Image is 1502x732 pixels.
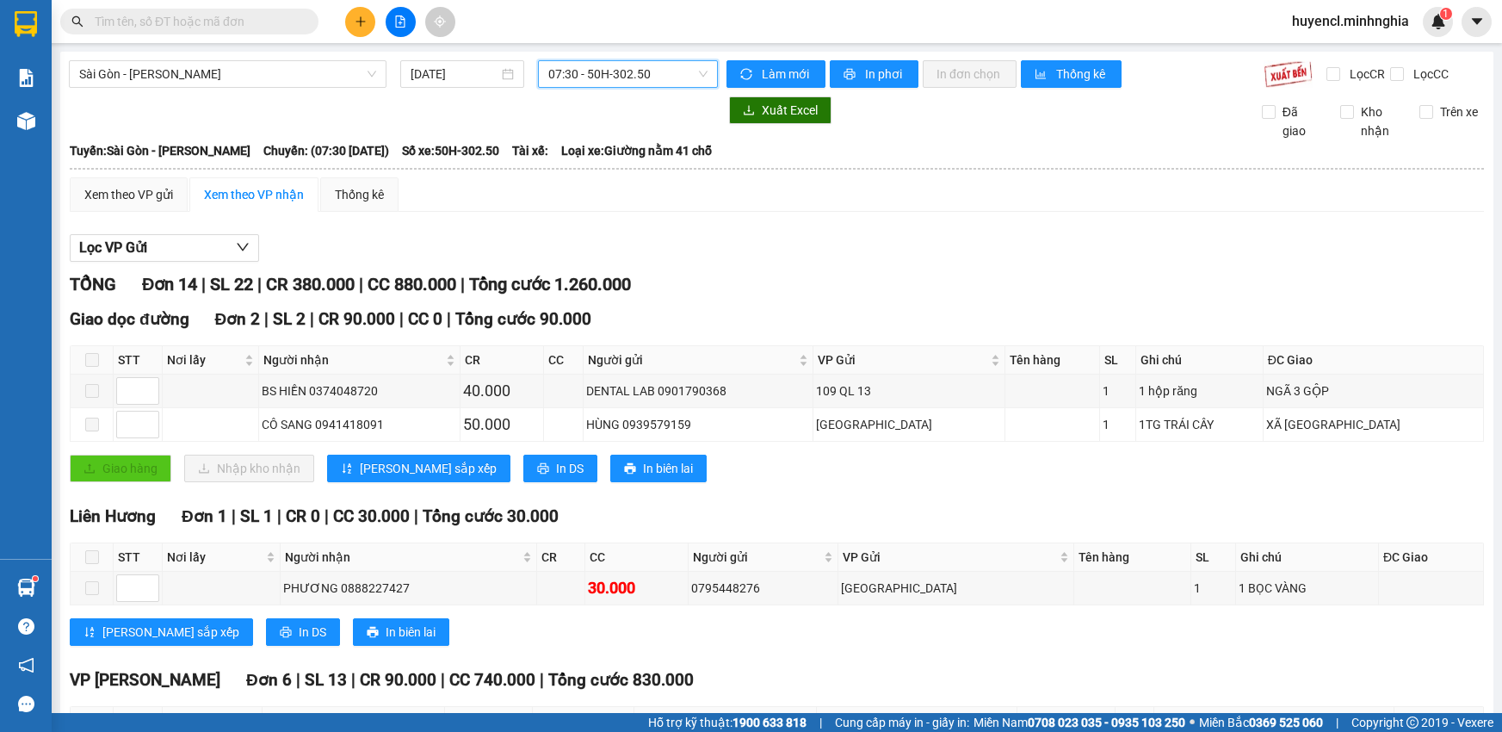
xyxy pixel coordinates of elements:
[1406,65,1451,84] span: Lọc CC
[368,274,456,295] span: CC 880.000
[114,346,163,375] th: STT
[414,506,418,526] span: |
[333,506,410,526] span: CC 30.000
[1264,375,1484,408] td: NGÃ 3 GỘP
[142,274,197,295] span: Đơn 14
[813,408,1005,442] td: Sài Gòn
[844,68,858,82] span: printer
[17,69,35,87] img: solution-icon
[70,309,189,329] span: Giao dọc đường
[79,61,376,87] span: Sài Gòn - Phan Rí
[359,274,363,295] span: |
[1136,346,1264,375] th: Ghi chú
[341,462,353,476] span: sort-ascending
[1103,382,1133,400] div: 1
[1249,716,1323,729] strong: 0369 525 060
[643,459,693,478] span: In biên lai
[548,61,708,87] span: 07:30 - 50H-302.50
[648,713,807,732] span: Hỗ trợ kỹ thuật:
[386,7,416,37] button: file-add
[1021,60,1122,88] button: bar-chartThống kê
[1264,60,1313,88] img: 9k=
[1239,579,1375,598] div: 1 BỌC VÀNG
[411,65,498,84] input: 12/10/2025
[463,413,541,437] div: 50.000
[1199,713,1323,732] span: Miền Bắc
[102,623,239,642] span: [PERSON_NAME] sắp xếp
[818,350,987,369] span: VP Gửi
[70,234,259,262] button: Lọc VP Gửi
[537,543,585,572] th: CR
[537,462,549,476] span: printer
[816,415,1002,434] div: [GEOGRAPHIC_DATA]
[240,506,273,526] span: SL 1
[540,670,544,690] span: |
[18,618,34,635] span: question-circle
[1343,65,1388,84] span: Lọc CR
[639,711,799,730] span: Người gửi
[610,455,707,482] button: printerIn biên lai
[561,141,712,160] span: Loại xe: Giường nằm 41 chỗ
[693,548,820,567] span: Người gửi
[79,237,147,258] span: Lọc VP Gửi
[1264,408,1484,442] td: XÃ [GEOGRAPHIC_DATA]
[83,626,96,640] span: sort-ascending
[1440,8,1452,20] sup: 1
[305,670,347,690] span: SL 13
[1190,719,1195,726] span: ⚪️
[740,68,755,82] span: sync
[335,185,384,204] div: Thống kê
[1100,346,1136,375] th: SL
[399,309,404,329] span: |
[182,506,227,526] span: Đơn 1
[167,548,263,567] span: Nơi lấy
[70,274,116,295] span: TỔNG
[1236,543,1379,572] th: Ghi chú
[544,346,584,375] th: CC
[843,548,1056,567] span: VP Gửi
[726,60,825,88] button: syncLàm mới
[262,415,457,434] div: CÔ SANG 0941418091
[743,104,755,118] span: download
[1406,716,1419,729] span: copyright
[18,696,34,712] span: message
[70,670,220,690] span: VP [PERSON_NAME]
[167,711,244,730] span: Nơi lấy
[262,382,457,400] div: BS HIỀN 0374048720
[263,350,442,369] span: Người nhận
[423,506,559,526] span: Tổng cước 30.000
[819,713,822,732] span: |
[257,274,262,295] span: |
[838,572,1074,605] td: Sài Gòn
[360,670,436,690] span: CR 90.000
[325,506,329,526] span: |
[1035,68,1049,82] span: bar-chart
[1074,543,1190,572] th: Tên hàng
[816,382,1002,400] div: 109 QL 13
[556,459,584,478] span: In DS
[460,274,465,295] span: |
[512,141,548,160] span: Tài xế:
[367,626,379,640] span: printer
[586,415,810,434] div: HÙNG 0939579159
[447,309,451,329] span: |
[114,543,163,572] th: STT
[84,185,173,204] div: Xem theo VP gửi
[70,506,156,526] span: Liên Hương
[345,7,375,37] button: plus
[729,96,831,124] button: downloadXuất Excel
[408,309,442,329] span: CC 0
[1462,7,1492,37] button: caret-down
[1103,415,1133,434] div: 1
[266,274,355,295] span: CR 380.000
[1139,382,1260,400] div: 1 hộp răng
[1264,346,1484,375] th: ĐC Giao
[469,274,631,295] span: Tổng cước 1.260.000
[441,670,445,690] span: |
[455,309,591,329] span: Tổng cước 90.000
[264,309,269,329] span: |
[1005,346,1100,375] th: Tên hàng
[588,576,685,600] div: 30.000
[318,309,395,329] span: CR 90.000
[71,16,83,28] span: search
